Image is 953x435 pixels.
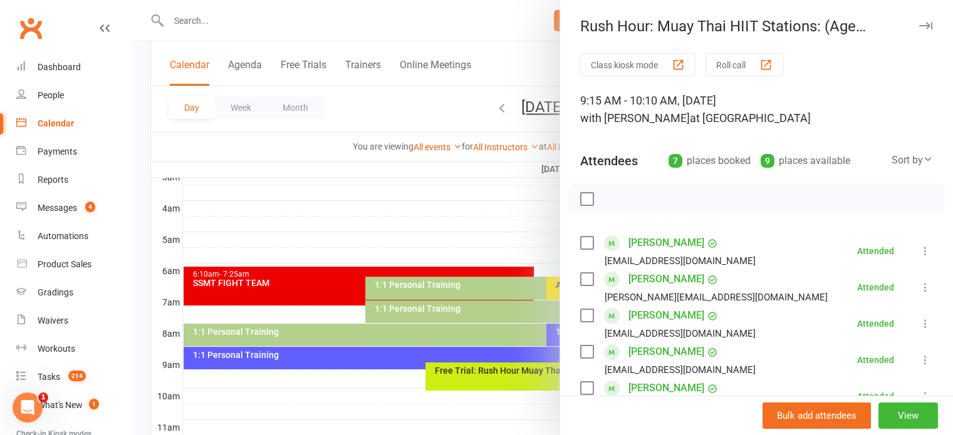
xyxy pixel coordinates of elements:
div: Automations [38,231,88,241]
div: What's New [38,400,83,410]
a: Dashboard [16,53,132,81]
div: Reports [38,175,68,185]
a: [PERSON_NAME] [628,378,704,398]
a: Waivers [16,307,132,335]
div: Messages [38,203,77,213]
div: Waivers [38,315,68,325]
div: 7 [669,154,682,168]
div: Workouts [38,344,75,354]
a: Messages 4 [16,194,132,222]
div: Gradings [38,287,73,297]
div: Attendees [580,152,638,170]
button: Bulk add attendees [763,402,871,429]
div: places booked [669,152,751,170]
span: 1 [38,392,48,402]
div: Tasks [38,372,60,382]
iframe: Intercom live chat [13,392,43,422]
span: 1 [89,399,99,409]
a: [PERSON_NAME] [628,233,704,253]
a: [PERSON_NAME] [628,269,704,289]
a: Product Sales [16,250,132,279]
div: Attended [857,247,894,255]
span: at [GEOGRAPHIC_DATA] [690,111,811,125]
div: People [38,90,64,100]
div: 9 [761,154,774,168]
div: Attended [857,356,894,364]
div: Rush Hour: Muay Thai HIIT Stations: (Age [DEMOGRAPHIC_DATA]+) [560,18,953,35]
div: Calendar [38,118,74,128]
a: Automations [16,222,132,250]
a: Workouts [16,335,132,363]
a: Reports [16,166,132,194]
a: Payments [16,138,132,166]
div: Attended [857,319,894,328]
div: places available [761,152,850,170]
a: [PERSON_NAME] [628,305,704,325]
button: Class kiosk mode [580,53,695,76]
div: Sort by [892,152,933,168]
a: Tasks 214 [16,363,132,391]
div: 9:15 AM - 10:10 AM, [DATE] [580,92,933,127]
a: What's New1 [16,391,132,419]
a: People [16,81,132,110]
span: with [PERSON_NAME] [580,111,690,125]
div: Attended [857,392,894,401]
div: Attended [857,283,894,292]
span: 4 [85,202,95,212]
div: Product Sales [38,259,91,269]
div: Payments [38,146,77,156]
div: [PERSON_NAME][EMAIL_ADDRESS][DOMAIN_NAME] [605,289,828,305]
div: [EMAIL_ADDRESS][DOMAIN_NAME] [605,325,756,342]
button: View [878,402,938,429]
div: [EMAIL_ADDRESS][DOMAIN_NAME] [605,253,756,269]
a: [PERSON_NAME] [628,342,704,362]
a: Clubworx [15,13,46,44]
a: Gradings [16,279,132,307]
button: Roll call [706,53,783,76]
div: Dashboard [38,62,81,72]
div: [EMAIL_ADDRESS][DOMAIN_NAME] [605,362,756,378]
a: Calendar [16,110,132,138]
span: 214 [68,371,86,381]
